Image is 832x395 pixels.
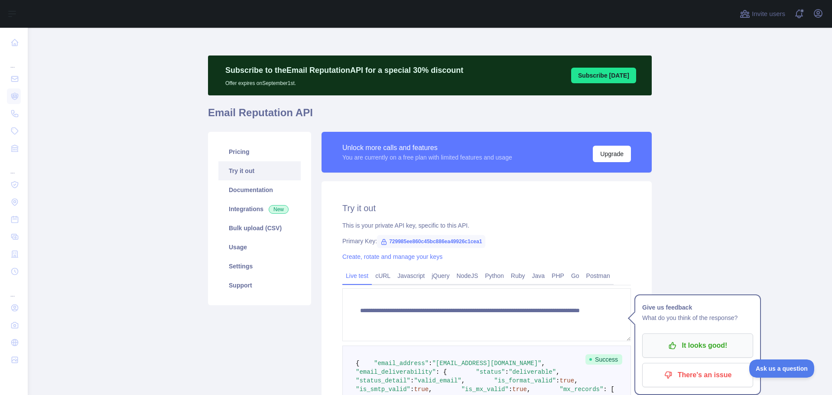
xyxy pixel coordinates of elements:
span: "email_deliverability" [356,369,436,375]
a: Create, rotate and manage your keys [342,253,442,260]
p: What do you think of the response? [642,313,753,323]
span: "is_smtp_valid" [356,386,410,393]
span: : [410,386,414,393]
a: Documentation [218,180,301,199]
span: 729985ee860c45bc886ea49926c1cea1 [377,235,485,248]
span: Invite users [752,9,785,19]
a: Integrations New [218,199,301,219]
span: , [556,369,559,375]
div: You are currently on a free plan with limited features and usage [342,153,512,162]
p: Offer expires on September 1st. [225,76,463,87]
a: Usage [218,238,301,257]
div: Primary Key: [342,237,631,245]
div: ... [7,52,21,69]
span: true [414,386,429,393]
button: Subscribe [DATE] [571,68,636,83]
span: "status" [476,369,505,375]
button: Invite users [738,7,787,21]
span: , [542,360,545,367]
p: There's an issue [649,368,747,382]
a: Live test [342,269,372,283]
span: "[EMAIL_ADDRESS][DOMAIN_NAME]" [432,360,541,367]
span: true [512,386,527,393]
a: Postman [583,269,614,283]
div: ... [7,281,21,298]
a: Bulk upload (CSV) [218,219,301,238]
a: NodeJS [453,269,481,283]
span: : { [436,369,447,375]
a: Go [568,269,583,283]
span: , [461,377,465,384]
span: "mx_records" [560,386,604,393]
a: Ruby [507,269,529,283]
span: , [429,386,432,393]
a: cURL [372,269,394,283]
span: , [574,377,578,384]
span: : [ [603,386,614,393]
p: It looks good! [649,338,747,353]
span: "deliverable" [509,369,556,375]
a: jQuery [428,269,453,283]
button: It looks good! [642,333,753,358]
div: Unlock more calls and features [342,143,512,153]
span: Success [585,354,622,365]
span: : [505,369,509,375]
span: true [560,377,575,384]
a: Try it out [218,161,301,180]
span: "valid_email" [414,377,461,384]
div: ... [7,158,21,175]
div: This is your private API key, specific to this API. [342,221,631,230]
a: Pricing [218,142,301,161]
span: "is_mx_valid" [461,386,509,393]
h2: Try it out [342,202,631,214]
span: "is_format_valid" [494,377,556,384]
span: "email_address" [374,360,429,367]
span: : [429,360,432,367]
a: Support [218,276,301,295]
a: Settings [218,257,301,276]
span: : [509,386,512,393]
a: Javascript [394,269,428,283]
span: : [556,377,559,384]
span: : [410,377,414,384]
a: PHP [548,269,568,283]
button: Upgrade [593,146,631,162]
a: Python [481,269,507,283]
button: There's an issue [642,363,753,387]
span: { [356,360,359,367]
h1: Email Reputation API [208,106,652,127]
p: Subscribe to the Email Reputation API for a special 30 % discount [225,64,463,76]
iframe: Toggle Customer Support [749,359,815,378]
span: , [527,386,530,393]
span: New [269,205,289,214]
h1: Give us feedback [642,302,753,313]
span: "status_detail" [356,377,410,384]
a: Java [529,269,549,283]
